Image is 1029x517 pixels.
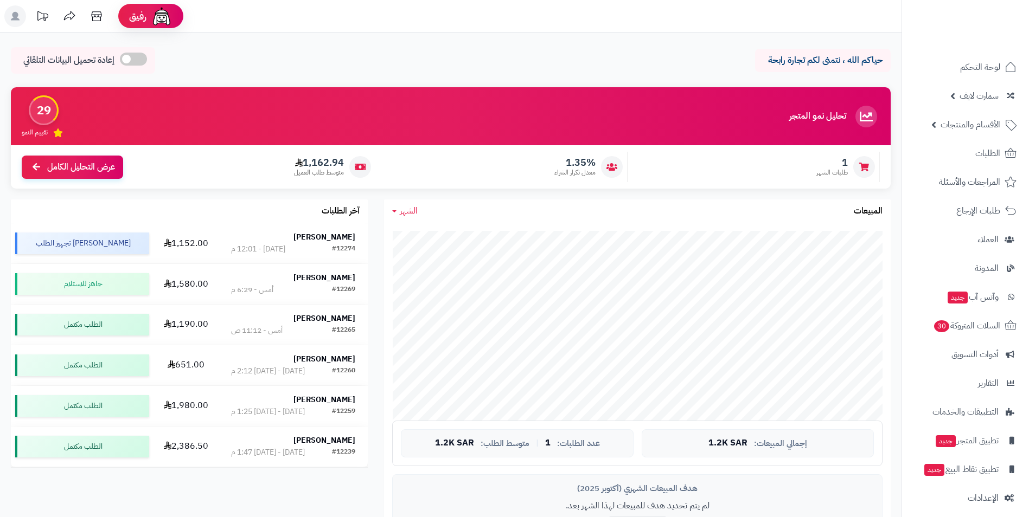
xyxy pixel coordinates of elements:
span: لوحة التحكم [960,60,1000,75]
span: أدوات التسويق [951,347,999,362]
div: [DATE] - [DATE] 1:47 م [231,447,305,458]
img: ai-face.png [151,5,172,27]
a: تحديثات المنصة [29,5,56,30]
span: وآتس آب [947,289,999,305]
span: التطبيقات والخدمات [932,404,999,419]
a: الطلبات [909,140,1022,166]
h3: آخر الطلبات [322,206,360,216]
span: المدونة [975,261,999,276]
div: [DATE] - [DATE] 1:25 م [231,406,305,417]
div: #12274 [332,244,355,255]
p: حياكم الله ، نتمنى لكم تجارة رابحة [763,54,883,67]
td: 1,580.00 [154,264,219,304]
div: #12265 [332,325,355,336]
h3: المبيعات [854,206,883,216]
span: 1 [545,438,551,448]
span: جديد [936,435,956,447]
a: تطبيق المتجرجديد [909,428,1022,454]
a: الشهر [392,205,418,217]
strong: [PERSON_NAME] [293,272,355,283]
a: لوحة التحكم [909,54,1022,80]
td: 2,386.50 [154,426,219,467]
a: وآتس آبجديد [909,284,1022,310]
span: متوسط طلب العميل [294,168,344,177]
strong: [PERSON_NAME] [293,231,355,243]
strong: [PERSON_NAME] [293,353,355,365]
td: 651.00 [154,345,219,385]
span: التقارير [978,376,999,391]
a: التطبيقات والخدمات [909,399,1022,425]
a: العملاء [909,227,1022,253]
strong: [PERSON_NAME] [293,394,355,405]
a: أدوات التسويق [909,341,1022,367]
span: إعادة تحميل البيانات التلقائي [23,54,114,67]
div: أمس - 6:29 م [231,285,273,295]
div: #12259 [332,406,355,417]
a: السلات المتروكة30 [909,313,1022,339]
strong: [PERSON_NAME] [293,313,355,324]
strong: [PERSON_NAME] [293,435,355,446]
span: تقييم النمو [22,128,48,137]
p: لم يتم تحديد هدف للمبيعات لهذا الشهر بعد. [401,500,874,512]
span: رفيق [129,10,146,23]
div: [DATE] - 12:01 م [231,244,285,255]
a: طلبات الإرجاع [909,198,1022,224]
span: 30 [934,320,949,332]
span: الأقسام والمنتجات [941,117,1000,132]
span: عدد الطلبات: [557,439,600,448]
div: #12260 [332,366,355,377]
span: 1,162.94 [294,157,344,169]
span: متوسط الطلب: [481,439,529,448]
a: الإعدادات [909,485,1022,511]
span: طلبات الإرجاع [956,203,1000,218]
div: أمس - 11:12 ص [231,325,283,336]
span: تطبيق نقاط البيع [923,462,999,477]
a: المدونة [909,255,1022,281]
div: الطلب مكتمل [15,354,149,376]
span: جديد [948,292,968,303]
span: الطلبات [975,146,1000,161]
span: 1.2K SAR [708,438,747,448]
span: جديد [924,464,944,476]
td: 1,980.00 [154,386,219,426]
span: تطبيق المتجر [935,433,999,448]
div: الطلب مكتمل [15,395,149,417]
div: هدف المبيعات الشهري (أكتوبر 2025) [401,483,874,494]
span: الإعدادات [968,490,999,506]
span: العملاء [977,232,999,247]
div: الطلب مكتمل [15,314,149,335]
span: 1.35% [554,157,596,169]
span: معدل تكرار الشراء [554,168,596,177]
span: إجمالي المبيعات: [754,439,807,448]
span: 1 [816,157,848,169]
span: السلات المتروكة [933,318,1000,333]
div: [DATE] - [DATE] 2:12 م [231,366,305,377]
a: المراجعات والأسئلة [909,169,1022,195]
td: 1,190.00 [154,305,219,345]
span: | [536,439,539,447]
a: تطبيق نقاط البيعجديد [909,456,1022,482]
span: الشهر [400,204,418,217]
span: 1.2K SAR [435,438,474,448]
h3: تحليل نمو المتجر [789,112,846,121]
span: سمارت لايف [960,88,999,104]
div: جاهز للاستلام [15,273,149,295]
a: عرض التحليل الكامل [22,156,123,179]
span: عرض التحليل الكامل [47,161,115,173]
td: 1,152.00 [154,223,219,263]
div: #12269 [332,285,355,295]
div: الطلب مكتمل [15,436,149,457]
span: طلبات الشهر [816,168,848,177]
a: التقارير [909,370,1022,396]
div: [PERSON_NAME] تجهيز الطلب [15,232,149,254]
span: المراجعات والأسئلة [939,175,1000,190]
div: #12239 [332,447,355,458]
